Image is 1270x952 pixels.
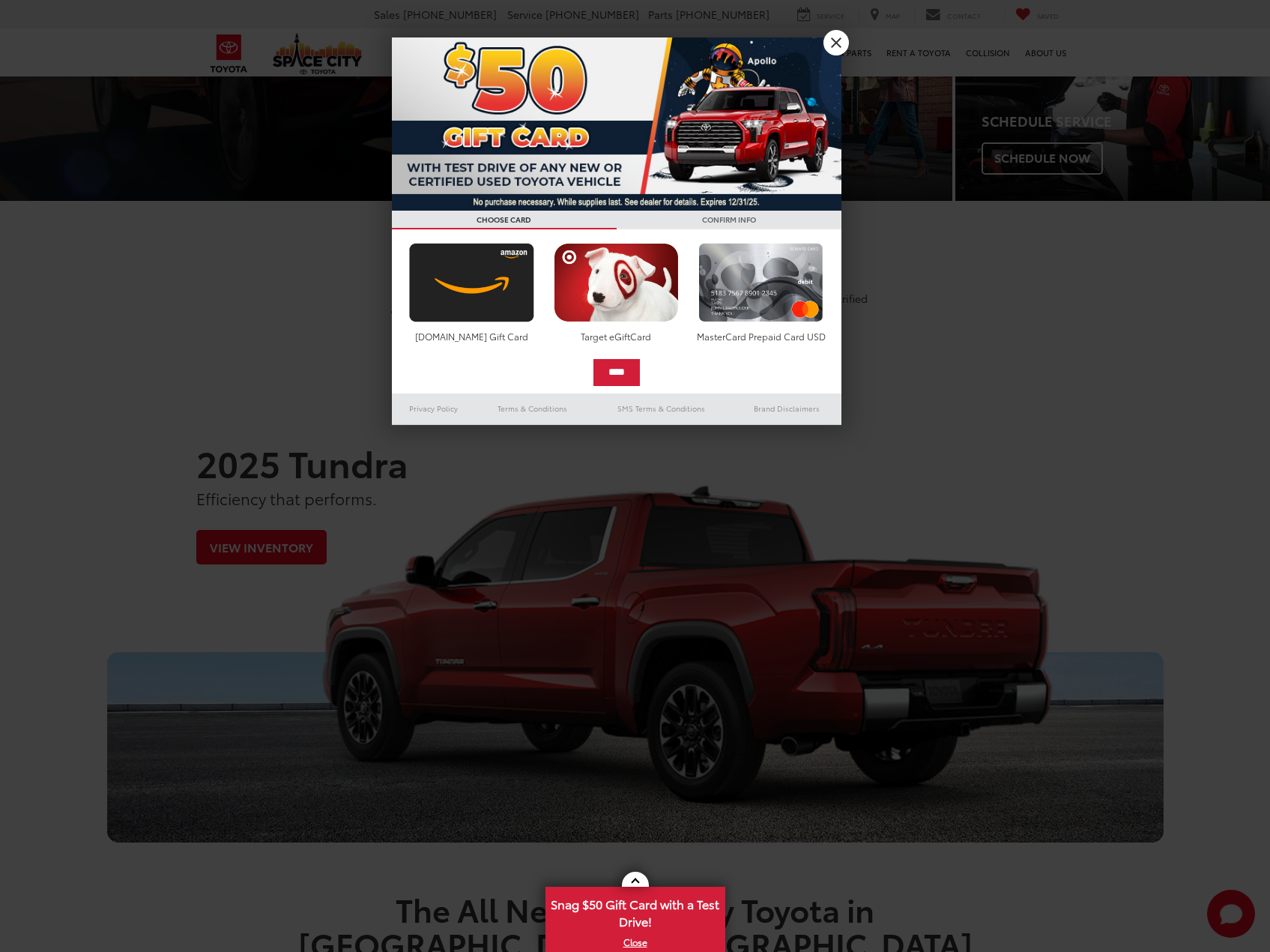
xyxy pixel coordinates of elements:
[475,400,590,418] a: Terms & Conditions
[392,400,476,418] a: Privacy Policy
[550,330,683,343] div: Target eGiftCard
[547,888,724,934] span: Snag $50 Gift Card with a Test Drive!
[617,211,841,229] h3: CONFIRM INFO
[695,330,827,343] div: MasterCard Prepaid Card USD
[405,243,538,322] img: amazoncard.png
[732,400,841,418] a: Brand Disclaimers
[590,400,732,418] a: SMS Terms & Conditions
[392,211,617,229] h3: CHOOSE CARD
[392,37,841,211] img: 53411_top_152338.jpg
[550,243,683,322] img: targetcard.png
[405,330,538,343] div: [DOMAIN_NAME] Gift Card
[695,243,827,322] img: mastercard.png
